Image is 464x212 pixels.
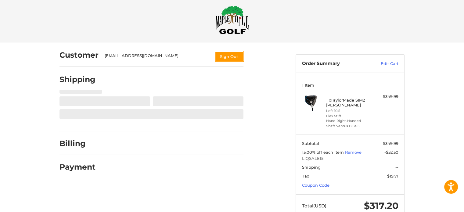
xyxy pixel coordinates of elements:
h2: Payment [59,162,95,172]
span: 15.00% off each item [302,150,345,155]
li: Flex Stiff [326,113,373,119]
a: Edit Cart [368,61,398,67]
span: $349.99 [383,141,398,146]
li: Shaft Ventus Blue 5 [326,124,373,129]
div: [EMAIL_ADDRESS][DOMAIN_NAME] [105,53,209,61]
h3: Order Summary [302,61,368,67]
img: Maple Hill Golf [215,5,249,34]
h2: Customer [59,50,99,60]
span: Tax [302,174,309,178]
span: Subtotal [302,141,319,146]
h2: Billing [59,139,95,148]
h2: Shipping [59,75,95,84]
h4: 1 x TaylorMade SIM2 [PERSON_NAME] [326,98,373,108]
span: Shipping [302,165,321,170]
li: Hand Right-Handed [326,118,373,124]
button: Sign Out [215,51,243,61]
h3: 1 Item [302,83,398,88]
a: Coupon Code [302,183,329,188]
span: Total (USD) [302,203,326,209]
span: $19.71 [387,174,398,178]
li: Loft 10.5 [326,108,373,113]
div: $349.99 [374,94,398,100]
span: -$52.50 [384,150,398,155]
a: Remove [345,150,361,155]
span: $317.20 [364,200,398,211]
span: -- [395,165,398,170]
span: LIQSALE15 [302,156,398,162]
